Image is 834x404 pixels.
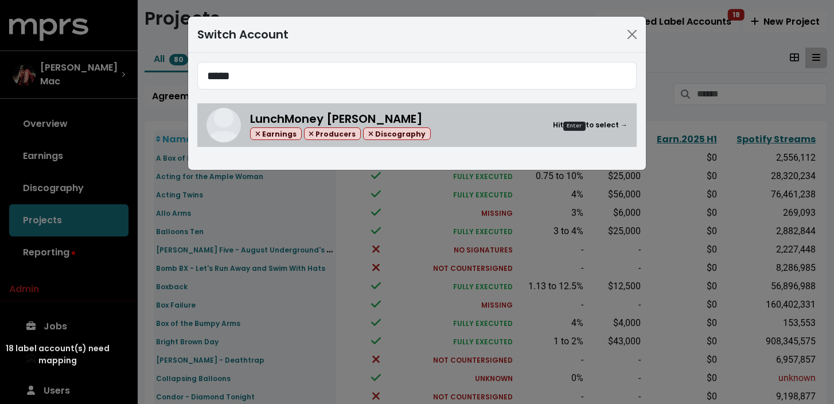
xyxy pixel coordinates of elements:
kbd: Enter [563,122,586,131]
small: Hit to select → [553,120,628,131]
span: Producers [304,127,361,141]
a: LunchMoney LewisLunchMoney [PERSON_NAME] Earnings Producers DiscographyHitEnterto select → [197,103,637,147]
div: Switch Account [197,26,289,43]
img: LunchMoney Lewis [206,108,241,142]
span: Discography [363,127,431,141]
input: Search accounts [197,62,637,90]
button: Close [623,25,641,44]
span: LunchMoney [PERSON_NAME] [250,111,423,127]
span: Earnings [250,127,302,141]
